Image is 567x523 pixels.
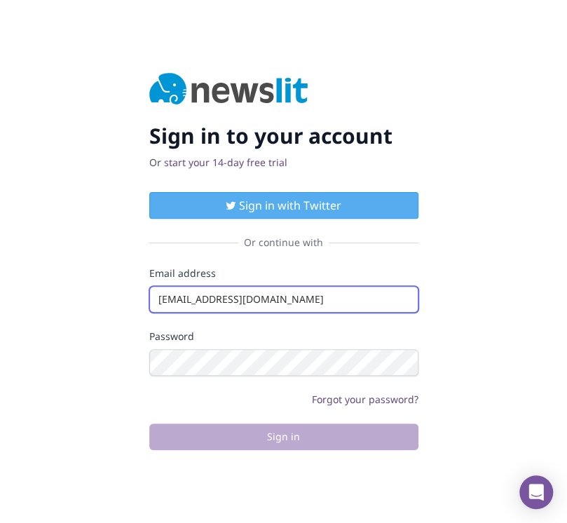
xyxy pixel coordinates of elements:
div: Open Intercom Messenger [519,475,553,509]
button: Sign in with Twitter [149,192,418,219]
p: Or [149,156,418,170]
button: Sign in [149,423,418,450]
h2: Sign in to your account [149,123,418,149]
label: Password [149,330,418,344]
img: Newslit [149,73,308,107]
label: Email address [149,266,418,280]
a: start your 14-day free trial [164,156,287,169]
span: Or continue with [238,236,329,250]
a: Forgot your password? [312,393,418,406]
